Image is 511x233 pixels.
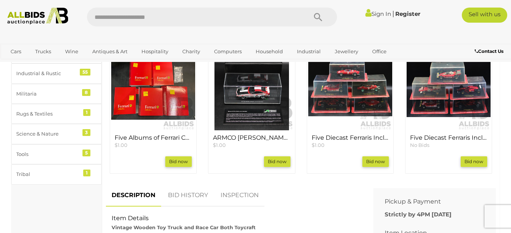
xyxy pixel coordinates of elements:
[11,164,102,184] a: Tribal 1
[110,45,197,173] div: Five Albums of Ferrari Collection Magazine
[177,45,205,58] a: Charity
[83,109,90,116] div: 1
[16,130,79,138] div: Science & Nature
[407,46,491,130] img: Five Diecast Ferraris Including - 312T2, F312 B2, F310 1996, 312 T4 1979, F2007 - 1:43 Scale
[410,134,487,141] h4: Five Diecast Ferraris Including - 312T2, F312 B2, F310 1996, 312 T4 1979, F2007 - 1:43 Scale
[4,8,72,25] img: Allbids.com.au
[264,156,290,167] a: Bid now
[213,134,290,149] a: ARMCO [PERSON_NAME] GTR-X Bathurst Concept 1:43 Diecast Car $1.00
[307,45,394,173] div: Five Diecast Ferraris Including - F2008, F1-90 1900 , 158 F1 1964, 156 F1 1961, 312 T4 1979 - 1:4...
[115,134,192,149] a: Five Albums of Ferrari Collection Magazine $1.00
[82,89,90,96] div: 8
[165,156,192,167] a: Bid now
[299,8,337,26] button: Search
[16,170,79,179] div: Tribal
[210,46,294,130] img: ARMCO Brock GTR-X Bathurst Concept 1:43 Diecast Car
[115,142,192,149] p: $1.00
[462,8,507,23] a: Sell with us
[106,184,161,207] a: DESCRIPTION
[213,142,290,149] p: $1.00
[312,134,389,141] h4: Five Diecast Ferraris Including - F2008, F1-90 1900 , 158 F1 1964, 156 F1 1961, 312 T4 1979 - 1:4...
[461,156,487,167] a: Bid now
[475,48,503,54] b: Contact Us
[292,45,326,58] a: Industrial
[82,150,90,156] div: 5
[115,134,192,141] h4: Five Albums of Ferrari Collection Magazine
[87,45,132,58] a: Antiques & Art
[215,184,264,207] a: INSPECTION
[208,45,295,173] div: ARMCO Brock GTR-X Bathurst Concept 1:43 Diecast Car
[312,142,389,149] p: $1.00
[308,46,392,130] img: Five Diecast Ferraris Including - F2008, F1-90 1900 , 158 F1 1964, 156 F1 1961, 312 T4 1979 - 1:4...
[112,215,356,222] h2: Item Details
[16,89,79,98] div: Militaria
[362,156,389,167] a: Bid now
[137,45,173,58] a: Hospitality
[11,144,102,164] a: Tools 5
[392,9,394,18] span: |
[11,84,102,104] a: Militaria 8
[83,170,90,176] div: 1
[11,104,102,124] a: Rugs & Textiles 1
[16,110,79,118] div: Rugs & Textiles
[365,10,391,17] a: Sign In
[80,69,90,76] div: 55
[16,69,79,78] div: Industrial & Rustic
[330,45,363,58] a: Jewellery
[82,129,90,136] div: 3
[6,58,31,70] a: Sports
[385,198,473,205] h2: Pickup & Payment
[111,46,195,130] img: Five Albums of Ferrari Collection Magazine
[60,45,83,58] a: Wine
[162,184,214,207] a: BID HISTORY
[475,47,505,56] a: Contact Us
[11,63,102,83] a: Industrial & Rustic 55
[35,58,99,70] a: [GEOGRAPHIC_DATA]
[410,142,487,149] p: No Bids
[251,45,288,58] a: Household
[385,211,452,218] b: Strictly by 4PM [DATE]
[11,124,102,144] a: Science & Nature 3
[213,134,290,141] h4: ARMCO [PERSON_NAME] GTR-X Bathurst Concept 1:43 Diecast Car
[112,224,256,230] strong: Vintage Wooden Toy Truck and Race Car Both Toycraft
[410,134,487,149] a: Five Diecast Ferraris Including - 312T2, F312 B2, F310 1996, 312 T4 1979, F2007 - 1:43 Scale No Bids
[16,150,79,159] div: Tools
[367,45,391,58] a: Office
[209,45,247,58] a: Computers
[395,10,420,17] a: Register
[405,45,492,173] div: Five Diecast Ferraris Including - 312T2, F312 B2, F310 1996, 312 T4 1979, F2007 - 1:43 Scale
[312,134,389,149] a: Five Diecast Ferraris Including - F2008, F1-90 1900 , 158 F1 1964, 156 F1 1961, 312 T4 1979 - 1:4...
[6,45,26,58] a: Cars
[30,45,56,58] a: Trucks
